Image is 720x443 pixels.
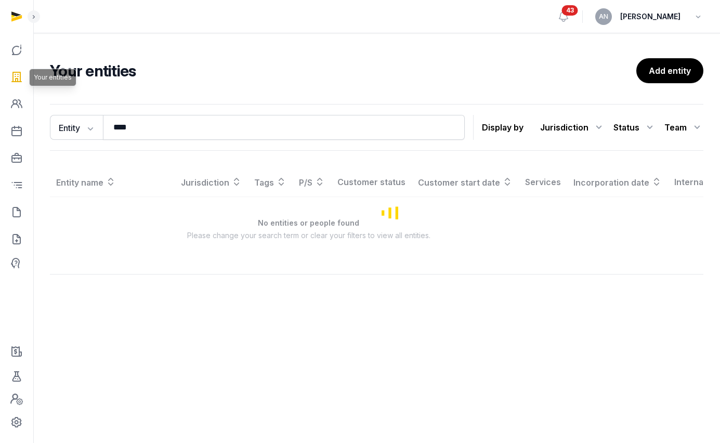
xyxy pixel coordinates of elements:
span: [PERSON_NAME] [620,10,680,23]
span: Your entities [34,73,72,82]
a: Add entity [636,58,703,83]
div: Status [613,119,656,136]
div: Team [664,119,703,136]
button: AN [595,8,612,25]
div: Jurisdiction [540,119,605,136]
h2: Your entities [50,61,636,80]
span: 43 [562,5,578,16]
span: AN [599,14,608,20]
p: Display by [482,119,523,136]
button: Entity [50,115,103,140]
